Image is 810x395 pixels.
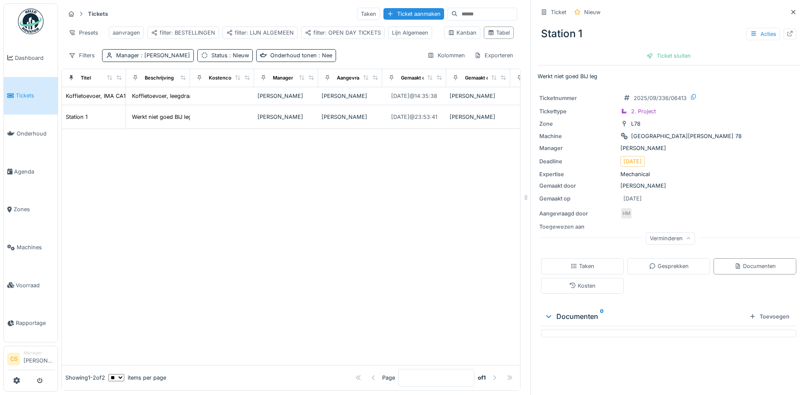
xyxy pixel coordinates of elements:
[139,52,190,59] span: : [PERSON_NAME]
[4,153,58,191] a: Agenda
[113,29,140,37] div: aanvragen
[108,374,166,382] div: items per page
[478,374,486,382] strong: of 1
[539,132,617,140] div: Machine
[539,195,617,203] div: Gemaakt op
[488,29,510,37] div: Tabel
[132,113,192,121] div: Werkt niet goed BIJ leg
[209,74,237,82] div: Kostencode
[448,29,477,37] div: Kanban
[17,130,54,138] span: Onderhoud
[305,29,381,37] div: filter: OPEN DAY TICKETS
[424,49,469,62] div: Kolommen
[539,223,617,231] div: Toegewezen aan
[16,91,54,100] span: Tickets
[228,52,249,59] span: : Nieuw
[539,144,798,152] div: [PERSON_NAME]
[65,27,102,39] div: Presets
[538,23,800,45] div: Station 1
[631,107,656,115] div: 2. Project
[4,77,58,115] a: Tickets
[746,28,780,40] div: Acties
[4,266,58,304] a: Voorraad
[226,29,294,37] div: filter: LIJN ALGEMEEN
[631,132,742,140] div: [GEOGRAPHIC_DATA][PERSON_NAME] 78
[600,311,604,321] sup: 0
[23,350,54,368] li: [PERSON_NAME]
[23,350,54,356] div: Manager
[16,281,54,289] span: Voorraad
[257,92,315,100] div: [PERSON_NAME]
[734,262,776,270] div: Documenten
[85,10,111,18] strong: Tickets
[391,113,437,121] div: [DATE] @ 23:53:41
[7,350,54,370] a: CS Manager[PERSON_NAME]
[551,8,566,16] div: Ticket
[17,243,54,251] span: Machines
[66,92,248,100] div: Koffietoevoer, IMA CA1 leegdraaisensor niet bereikbaar op het scherm
[317,52,332,59] span: : Nee
[544,311,746,321] div: Documenten
[391,92,437,100] div: [DATE] @ 14:35:38
[539,107,617,115] div: Tickettype
[7,353,20,366] li: CS
[539,170,617,178] div: Expertise
[471,49,517,62] div: Exporteren
[257,113,315,121] div: [PERSON_NAME]
[4,228,58,266] a: Machines
[14,168,54,176] span: Agenda
[357,8,380,20] div: Taken
[132,92,258,100] div: Koffietoevoer, leegdraaisensor niet bereikbaar ...
[4,39,58,77] a: Dashboard
[450,113,507,121] div: [PERSON_NAME]
[116,51,190,59] div: Manager
[634,94,687,102] div: 2025/09/336/06413
[539,170,798,178] div: Mechanical
[539,157,617,165] div: Deadline
[643,50,694,62] div: Ticket sluiten
[620,207,632,219] div: HM
[539,144,617,152] div: Manager
[392,29,428,37] div: Lijn Algemeen
[18,9,44,34] img: Badge_color-CXgf-gQk.svg
[584,8,600,16] div: Nieuw
[539,94,617,102] div: Ticketnummer
[465,74,497,82] div: Gemaakt door
[539,209,617,218] div: Aangevraagd door
[538,72,800,80] p: Werkt niet goed BIJ leg
[570,262,594,270] div: Taken
[322,92,379,100] div: [PERSON_NAME]
[66,113,88,121] div: Station 1
[4,115,58,153] a: Onderhoud
[401,74,428,82] div: Gemaakt op
[270,51,332,59] div: Onderhoud tonen
[16,319,54,327] span: Rapportage
[623,195,642,203] div: [DATE]
[145,74,174,82] div: Beschrijving
[383,8,444,20] div: Ticket aanmaken
[539,120,617,128] div: Zone
[81,74,91,82] div: Titel
[322,113,379,121] div: [PERSON_NAME]
[14,205,54,213] span: Zones
[15,54,54,62] span: Dashboard
[646,232,695,245] div: Verminderen
[631,120,640,128] div: L78
[649,262,689,270] div: Gesprekken
[337,74,380,82] div: Aangevraagd door
[4,304,58,342] a: Rapportage
[623,157,642,165] div: [DATE]
[382,374,395,382] div: Page
[273,74,293,82] div: Manager
[65,49,99,62] div: Filters
[746,311,793,322] div: Toevoegen
[539,182,798,190] div: [PERSON_NAME]
[65,374,105,382] div: Showing 1 - 2 of 2
[539,182,617,190] div: Gemaakt door
[151,29,215,37] div: filter: BESTELLINGEN
[569,282,596,290] div: Kosten
[211,51,249,59] div: Status
[4,191,58,229] a: Zones
[450,92,507,100] div: [PERSON_NAME]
